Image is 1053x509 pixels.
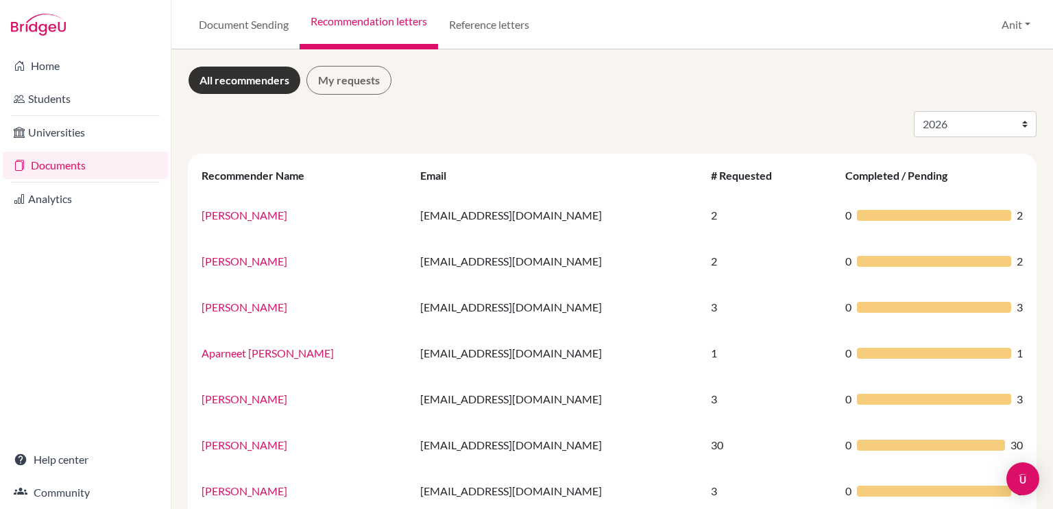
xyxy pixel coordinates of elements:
a: [PERSON_NAME] [202,209,287,222]
a: Analytics [3,185,168,213]
span: 0 [845,345,851,362]
a: Universities [3,119,168,146]
span: 3 [1017,299,1023,316]
span: 0 [845,207,851,224]
span: 30 [1010,437,1023,453]
td: 1 [703,330,836,376]
span: 2 [1017,253,1023,270]
span: 3 [1017,391,1023,407]
td: [EMAIL_ADDRESS][DOMAIN_NAME] [412,192,703,238]
span: 0 [845,253,851,270]
a: My requests [306,66,391,95]
a: Aparneet [PERSON_NAME] [202,346,334,359]
td: [EMAIL_ADDRESS][DOMAIN_NAME] [412,238,703,284]
td: [EMAIL_ADDRESS][DOMAIN_NAME] [412,376,703,422]
a: All recommenders [188,66,301,95]
a: Students [3,85,168,113]
span: 0 [845,483,851,499]
a: [PERSON_NAME] [202,484,287,497]
a: Home [3,52,168,80]
td: 2 [703,192,836,238]
a: [PERSON_NAME] [202,300,287,313]
a: [PERSON_NAME] [202,254,287,268]
div: Email [420,169,460,182]
a: Documents [3,152,168,179]
td: [EMAIL_ADDRESS][DOMAIN_NAME] [412,422,703,468]
img: Bridge-U [11,14,66,36]
span: 2 [1017,207,1023,224]
td: 30 [703,422,836,468]
a: [PERSON_NAME] [202,438,287,451]
td: 2 [703,238,836,284]
a: Help center [3,446,168,473]
button: Anit [995,12,1037,38]
div: Recommender Name [202,169,318,182]
a: Community [3,479,168,506]
span: 0 [845,391,851,407]
td: 3 [703,376,836,422]
td: 3 [703,284,836,330]
td: [EMAIL_ADDRESS][DOMAIN_NAME] [412,284,703,330]
div: Completed / Pending [845,169,961,182]
a: [PERSON_NAME] [202,392,287,405]
span: 0 [845,437,851,453]
span: 0 [845,299,851,316]
span: 1 [1017,345,1023,362]
div: # Requested [711,169,786,182]
div: Open Intercom Messenger [1006,462,1039,495]
td: [EMAIL_ADDRESS][DOMAIN_NAME] [412,330,703,376]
